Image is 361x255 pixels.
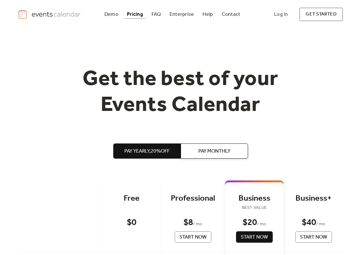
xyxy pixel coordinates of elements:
a: Log In [268,8,294,21]
a: get started [299,8,343,21]
div: $ 0 [127,217,136,228]
div: Contact [222,13,240,16]
a: home [18,9,82,19]
span: / mo [257,221,266,228]
span: / mo [316,221,325,228]
button: Pay Yearly,20%off [113,143,181,159]
span: / mo [193,221,202,228]
button: Start Now [236,231,273,243]
div: Pricing [127,13,143,16]
h1: Get the best of your Events Calendar [59,67,302,118]
a: Contact [219,10,243,19]
span: Pay Monthly [198,148,230,155]
span: BEST VALUE [234,204,274,212]
span: Start Now [241,234,268,241]
div: $ 40 [302,217,316,228]
div: FAQ [152,13,161,16]
a: Help [200,10,215,19]
span: Start Now [179,234,207,241]
div: Professional [171,193,215,204]
div: Help [202,13,213,16]
div: $ 20 [243,217,257,228]
span: Start Now [300,234,327,241]
a: Pricing [124,10,146,19]
button: Start Now [175,231,211,243]
div: Business [234,193,274,204]
button: Start Now [295,231,332,243]
div: $ 8 [184,217,193,228]
div: Demo [104,13,118,16]
a: Enterprise [167,10,196,19]
div: Free [112,193,152,204]
div: Business+ [294,193,333,204]
div: Enterprise [170,13,194,16]
a: FAQ [149,10,164,19]
span: Pay Yearly, 20% off [124,148,170,155]
button: Pay Monthly [181,143,248,159]
a: Demo [102,10,121,19]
